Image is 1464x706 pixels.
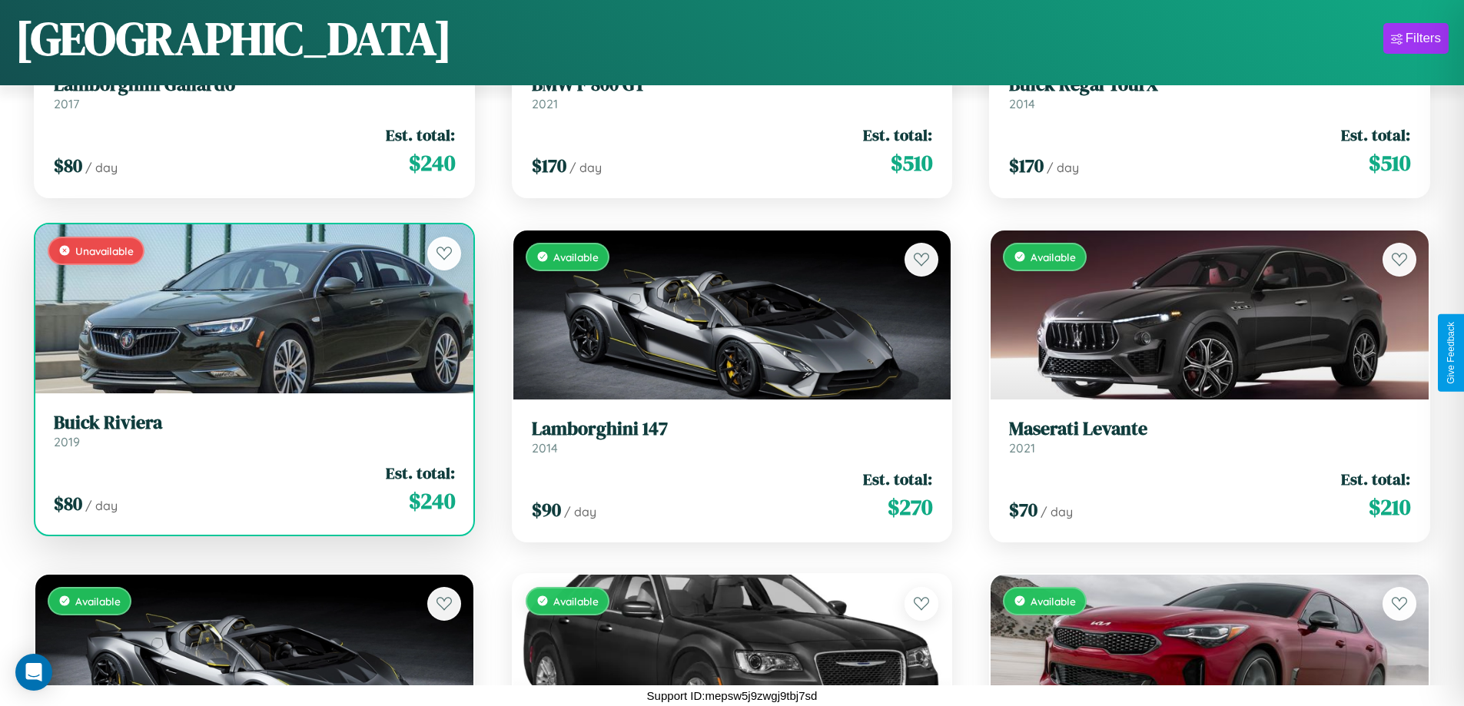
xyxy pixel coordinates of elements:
span: Unavailable [75,244,134,257]
span: 2014 [532,440,558,456]
h3: Buick Regal TourX [1009,74,1410,96]
h3: Buick Riviera [54,412,455,434]
span: 2021 [532,96,558,111]
a: Buick Riviera2019 [54,412,455,449]
span: $ 240 [409,147,455,178]
a: Lamborghini Gallardo2017 [54,74,455,111]
span: Est. total: [386,124,455,146]
span: $ 90 [532,497,561,522]
a: Buick Regal TourX2014 [1009,74,1410,111]
span: Available [1031,250,1076,264]
span: Available [553,250,599,264]
span: Est. total: [386,462,455,484]
h3: Maserati Levante [1009,418,1410,440]
span: $ 510 [1369,147,1410,178]
span: $ 80 [54,153,82,178]
span: 2017 [54,96,79,111]
a: Lamborghini 1472014 [532,418,933,456]
span: Available [1031,595,1076,608]
span: 2019 [54,434,80,449]
span: 2021 [1009,440,1035,456]
span: Est. total: [1341,468,1410,490]
span: $ 170 [1009,153,1044,178]
h1: [GEOGRAPHIC_DATA] [15,7,452,70]
div: Give Feedback [1446,322,1456,384]
a: Maserati Levante2021 [1009,418,1410,456]
span: Est. total: [863,468,932,490]
span: Available [553,595,599,608]
h3: Lamborghini 147 [532,418,933,440]
div: Filters [1406,31,1441,46]
div: Open Intercom Messenger [15,654,52,691]
span: $ 510 [891,147,932,178]
span: Available [75,595,121,608]
p: Support ID: mepsw5j9zwgj9tbj7sd [647,685,818,706]
span: $ 210 [1369,492,1410,522]
a: BMW F 800 GT2021 [532,74,933,111]
span: $ 270 [888,492,932,522]
span: / day [1041,504,1073,519]
span: / day [85,498,118,513]
h3: BMW F 800 GT [532,74,933,96]
span: Est. total: [1341,124,1410,146]
span: $ 170 [532,153,566,178]
span: 2014 [1009,96,1035,111]
span: $ 240 [409,486,455,516]
span: / day [564,504,596,519]
button: Filters [1383,23,1449,54]
span: / day [85,160,118,175]
span: Est. total: [863,124,932,146]
span: / day [569,160,602,175]
h3: Lamborghini Gallardo [54,74,455,96]
span: $ 70 [1009,497,1037,522]
span: / day [1047,160,1079,175]
span: $ 80 [54,491,82,516]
